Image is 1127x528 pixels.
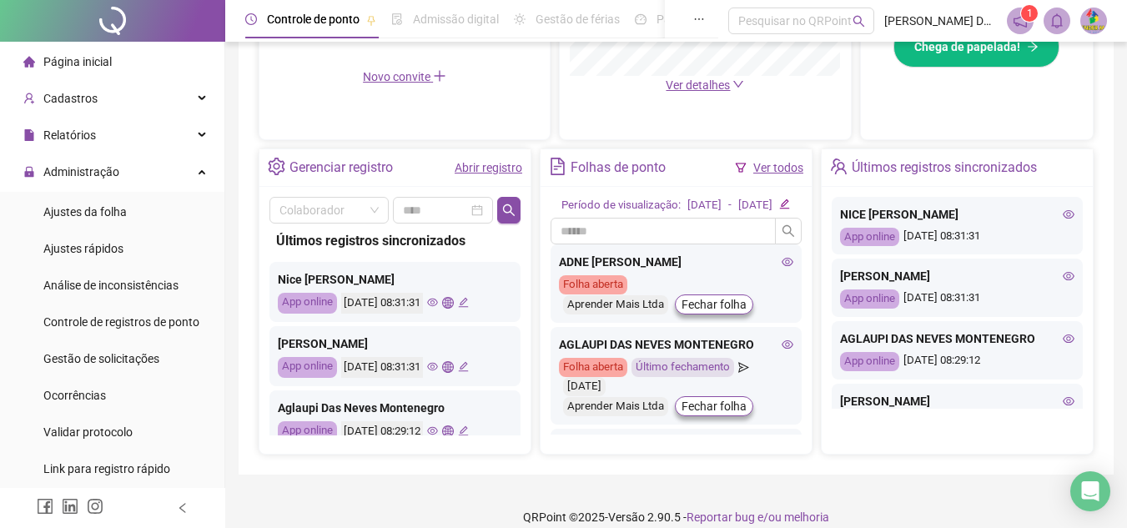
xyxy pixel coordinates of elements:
span: eye [1063,333,1074,344]
div: [PERSON_NAME] [840,267,1074,285]
span: bell [1049,13,1064,28]
span: Cadastros [43,92,98,105]
span: Ver detalhes [666,78,730,92]
span: Relatórios [43,128,96,142]
div: Aprender Mais Ltda [563,397,668,416]
div: [DATE] 08:31:31 [840,228,1074,247]
div: [DATE] [687,197,722,214]
span: Ajustes da folha [43,205,127,219]
div: Último fechamento [631,358,734,377]
div: - [728,197,732,214]
span: team [830,158,848,175]
span: eye [427,425,438,436]
div: [DATE] 08:31:31 [840,289,1074,309]
div: Período de visualização: [561,197,681,214]
span: Fechar folha [682,295,747,314]
div: ADNE [PERSON_NAME] [559,253,793,271]
span: global [442,361,453,372]
span: plus [433,69,446,83]
div: Últimos registros sincronizados [852,153,1037,182]
div: Aglaupi Das Neves Montenegro [278,399,512,417]
span: edit [458,425,469,436]
button: Fechar folha [675,294,753,314]
span: Chega de papelada! [914,38,1020,56]
span: send [738,358,749,377]
a: Ver todos [753,161,803,174]
div: NICE [PERSON_NAME] [840,205,1074,224]
div: App online [840,352,899,371]
img: 47503 [1081,8,1106,33]
span: eye [1063,209,1074,220]
div: [DATE] [563,377,606,396]
div: [DATE] 08:29:12 [840,352,1074,371]
span: Controle de ponto [267,13,360,26]
span: Link para registro rápido [43,462,170,475]
div: App online [840,228,899,247]
span: linkedin [62,498,78,515]
span: Fechar folha [682,397,747,415]
div: Nice [PERSON_NAME] [278,270,512,289]
div: [PERSON_NAME] [840,392,1074,410]
span: down [732,78,744,90]
span: ellipsis [693,13,705,25]
span: file-done [391,13,403,25]
span: Ocorrências [43,389,106,402]
div: App online [278,293,337,314]
span: eye [782,339,793,350]
span: Admissão digital [413,13,499,26]
div: App online [840,289,899,309]
span: lock [23,166,35,178]
div: Folha aberta [559,275,627,294]
div: Gerenciar registro [289,153,393,182]
span: Administração [43,165,119,179]
span: Gestão de férias [536,13,620,26]
div: Folhas de ponto [571,153,666,182]
span: Controle de registros de ponto [43,315,199,329]
span: 1 [1027,8,1033,19]
span: dashboard [635,13,647,25]
span: edit [779,199,790,209]
div: [DATE] 08:29:12 [341,421,423,442]
div: [DATE] 08:31:31 [341,293,423,314]
div: AGLAUPI DAS NEVES MONTENEGRO [559,335,793,354]
span: eye [427,361,438,372]
span: [PERSON_NAME] DA - [PERSON_NAME] [884,12,997,30]
span: sun [514,13,526,25]
div: App online [278,357,337,378]
div: [DATE] 08:31:31 [341,357,423,378]
span: Validar protocolo [43,425,133,439]
span: clock-circle [245,13,257,25]
span: global [442,425,453,436]
span: file [23,129,35,141]
div: [DATE] [738,197,772,214]
a: Ver detalhes down [666,78,744,92]
span: Análise de inconsistências [43,279,179,292]
span: left [177,502,189,514]
span: eye [1063,270,1074,282]
div: Folha aberta [559,358,627,377]
a: Abrir registro [455,161,522,174]
span: Gestão de solicitações [43,352,159,365]
div: Aprender Mais Ltda [563,295,668,314]
div: AGLAUPI DAS NEVES MONTENEGRO [840,329,1074,348]
span: Página inicial [43,55,112,68]
span: facebook [37,498,53,515]
span: global [442,297,453,308]
span: eye [1063,395,1074,407]
div: Últimos registros sincronizados [276,230,514,251]
span: search [502,204,516,217]
span: pushpin [366,15,376,25]
span: file-text [549,158,566,175]
button: Chega de papelada! [893,26,1059,68]
span: setting [268,158,285,175]
span: Painel do DP [657,13,722,26]
span: edit [458,361,469,372]
span: arrow-right [1027,41,1039,53]
span: edit [458,297,469,308]
button: Fechar folha [675,396,753,416]
div: Open Intercom Messenger [1070,471,1110,511]
span: eye [427,297,438,308]
span: search [782,224,795,238]
span: instagram [87,498,103,515]
span: filter [735,162,747,173]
